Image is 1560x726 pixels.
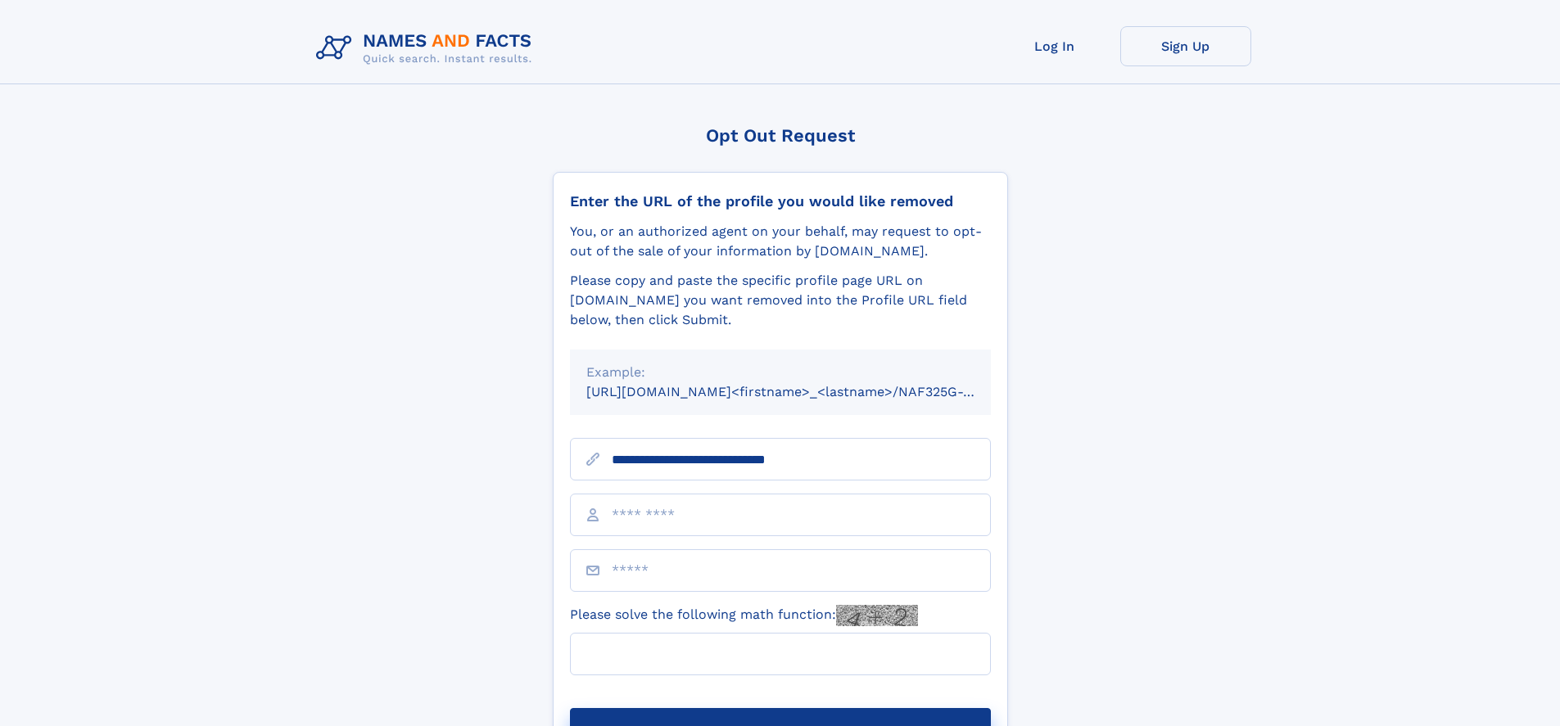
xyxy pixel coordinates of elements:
a: Sign Up [1120,26,1251,66]
div: You, or an authorized agent on your behalf, may request to opt-out of the sale of your informatio... [570,222,991,261]
img: Logo Names and Facts [310,26,545,70]
div: Example: [586,363,974,382]
a: Log In [989,26,1120,66]
div: Enter the URL of the profile you would like removed [570,192,991,210]
label: Please solve the following math function: [570,605,918,626]
small: [URL][DOMAIN_NAME]<firstname>_<lastname>/NAF325G-xxxxxxxx [586,384,1022,399]
div: Opt Out Request [553,125,1008,146]
div: Please copy and paste the specific profile page URL on [DOMAIN_NAME] you want removed into the Pr... [570,271,991,330]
